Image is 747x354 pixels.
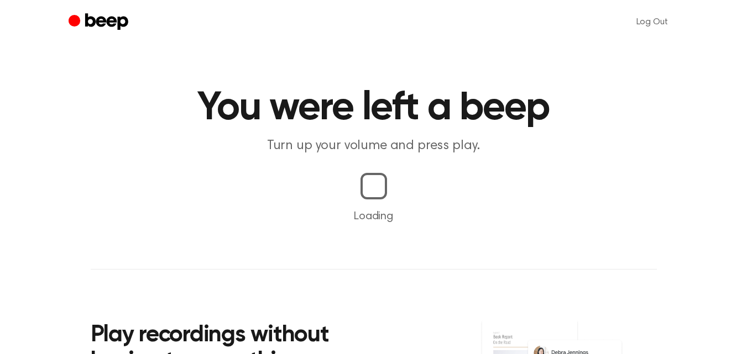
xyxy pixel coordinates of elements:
a: Beep [69,12,131,33]
a: Log Out [625,9,679,35]
p: Loading [13,208,734,225]
h1: You were left a beep [91,88,657,128]
p: Turn up your volume and press play. [161,137,586,155]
